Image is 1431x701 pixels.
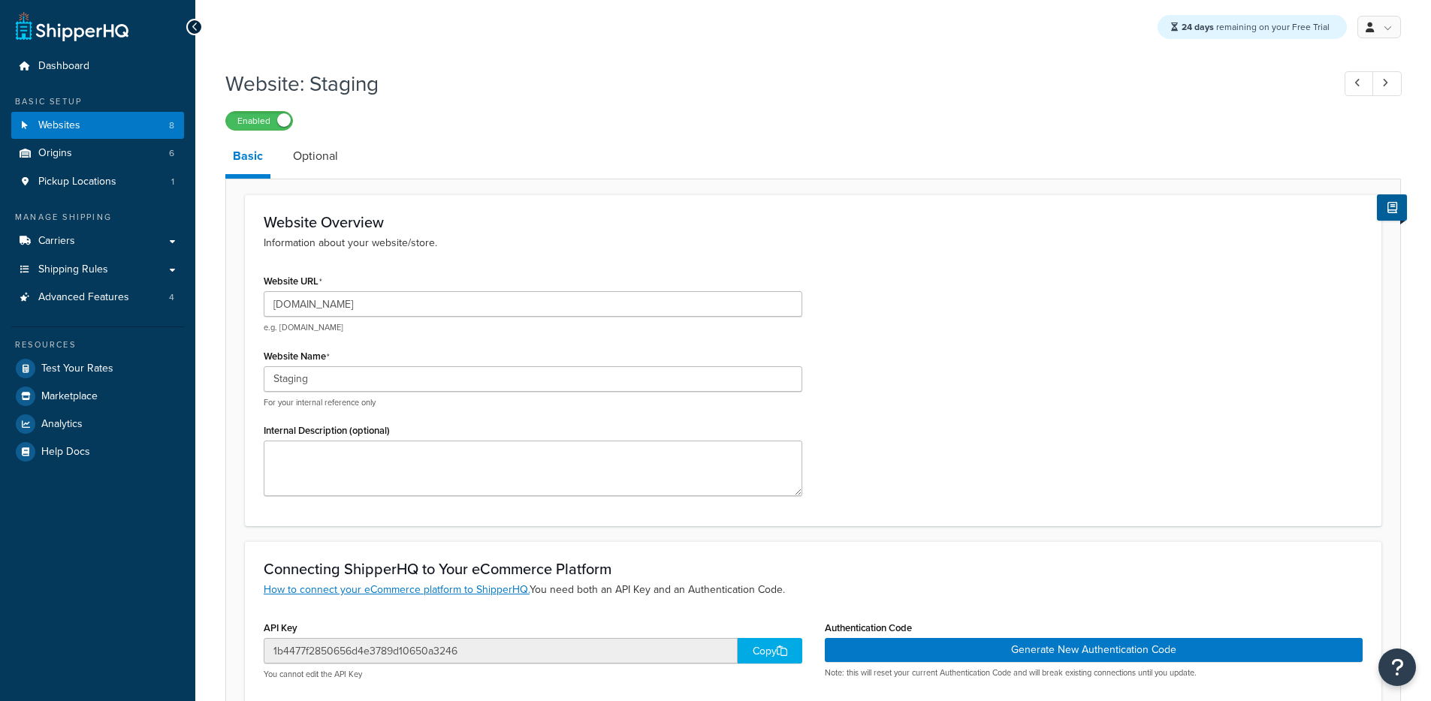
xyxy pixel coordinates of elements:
span: remaining on your Free Trial [1182,20,1330,34]
p: You need both an API Key and an Authentication Code. [264,582,1363,598]
p: You cannot edit the API Key [264,669,802,680]
li: Origins [11,140,184,167]
button: Show Help Docs [1377,194,1407,221]
a: Origins6 [11,140,184,167]
div: Copy [738,638,802,663]
strong: 24 days [1182,20,1214,34]
span: Help Docs [41,446,90,459]
a: Previous Record [1345,71,1374,96]
a: How to connect your eCommerce platform to ShipperHQ. [264,582,530,597]
li: Websites [11,112,184,140]
p: For your internal reference only [264,397,802,408]
button: Open Resource Center [1378,648,1416,686]
p: e.g. [DOMAIN_NAME] [264,322,802,333]
a: Help Docs [11,438,184,465]
span: Shipping Rules [38,263,108,276]
a: Test Your Rates [11,355,184,382]
div: Resources [11,338,184,351]
label: Website Name [264,350,330,363]
span: Pickup Locations [38,176,116,188]
a: Basic [225,138,270,179]
label: Authentication Code [825,622,912,633]
h3: Website Overview [264,214,1363,230]
h3: Connecting ShipperHQ to Your eCommerce Platform [264,561,1363,577]
p: Note: this will reset your current Authentication Code and will break existing connections until ... [825,667,1363,678]
span: 4 [169,291,174,304]
a: Dashboard [11,53,184,80]
label: Enabled [226,112,292,130]
h1: Website: Staging [225,69,1317,98]
a: Carriers [11,227,184,255]
a: Next Record [1372,71,1402,96]
span: Advanced Features [38,291,129,304]
label: Website URL [264,275,322,287]
a: Analytics [11,411,184,438]
a: Shipping Rules [11,256,184,284]
label: API Key [264,622,297,633]
span: Carriers [38,235,75,248]
li: Pickup Locations [11,168,184,196]
a: Advanced Features4 [11,284,184,311]
span: Websites [38,119,80,132]
p: Information about your website/store. [264,235,1363,251]
li: Advanced Features [11,284,184,311]
label: Internal Description (optional) [264,425,390,436]
span: 8 [169,119,174,132]
a: Pickup Locations1 [11,168,184,196]
a: Marketplace [11,383,184,410]
span: Analytics [41,418,83,431]
span: Origins [38,147,72,160]
div: Basic Setup [11,95,184,108]
span: 1 [171,176,174,188]
span: 6 [169,147,174,160]
a: Optional [285,138,346,174]
button: Generate New Authentication Code [825,638,1363,662]
span: Dashboard [38,60,89,73]
div: Manage Shipping [11,211,184,224]
span: Test Your Rates [41,363,113,375]
span: Marketplace [41,390,98,403]
a: Websites8 [11,112,184,140]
